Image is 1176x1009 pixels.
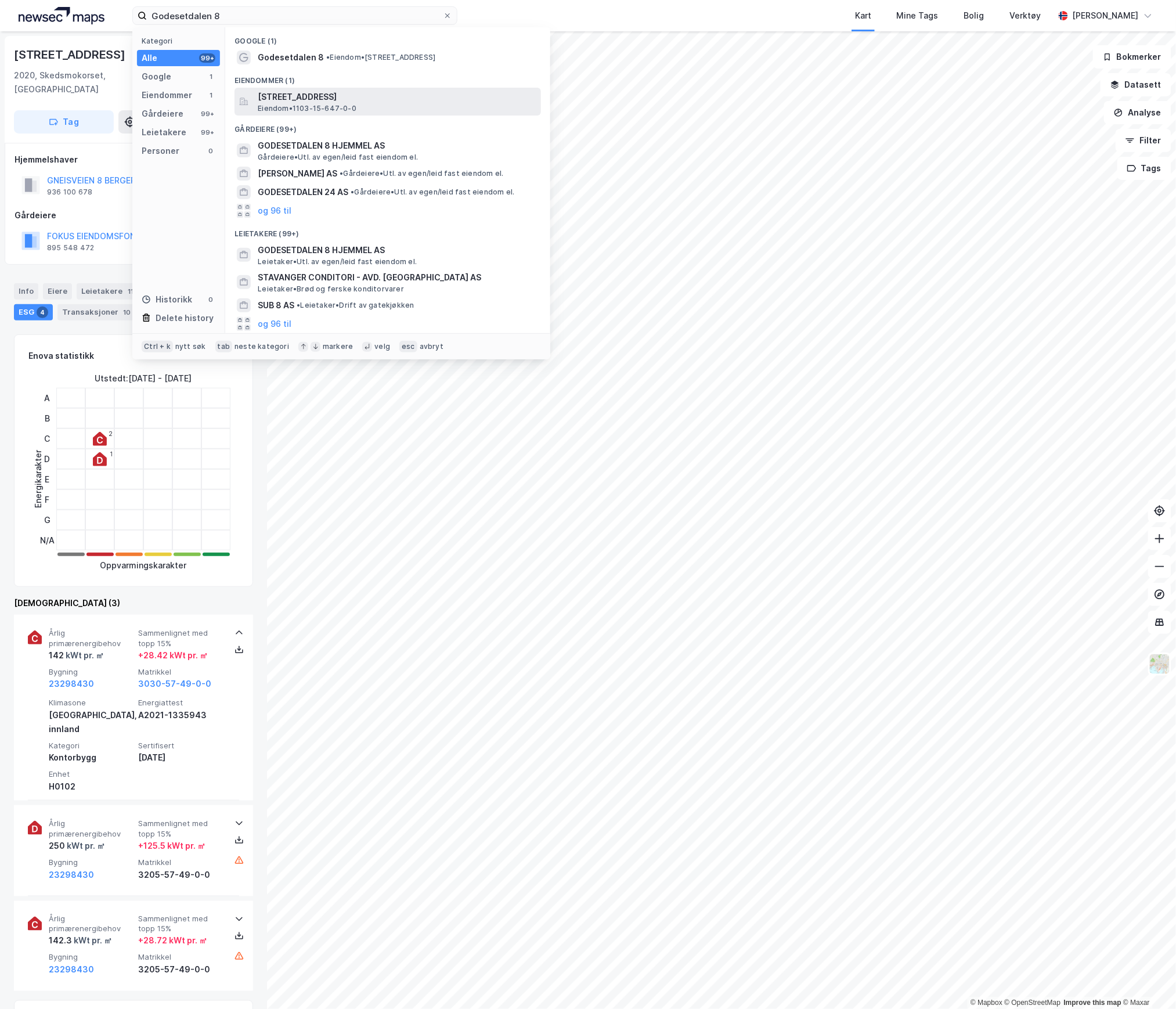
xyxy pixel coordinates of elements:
span: Leietaker • Utl. av egen/leid fast eiendom el. [258,257,417,266]
div: N/A [40,530,55,550]
div: kWt pr. ㎡ [64,648,104,662]
img: logo.a4113a55bc3d86da70a041830d287a7e.svg [19,7,104,24]
iframe: Chat Widget [1118,953,1176,1009]
div: F [40,489,55,510]
button: Bokmerker [1093,45,1171,69]
div: Eiendommer (1) [225,67,550,88]
div: Oppvarmingskarakter [100,558,187,572]
div: markere [323,342,353,351]
div: 250 [49,839,105,853]
div: esc [399,341,417,352]
div: + 28.72 kWt pr. ㎡ [138,934,207,948]
div: Enova statistikk [28,349,94,363]
button: Datasett [1101,73,1171,96]
div: 142 [49,648,104,662]
span: Enhet [49,769,134,779]
span: Leietaker • Brød og ferske konditorvarer [258,284,404,294]
div: kWt pr. ㎡ [72,934,112,948]
input: Søk på adresse, matrikkel, gårdeiere, leietakere eller personer [147,7,443,24]
span: Energiattest [138,698,223,708]
span: • [340,169,343,178]
button: og 96 til [258,317,291,331]
span: • [297,301,300,309]
div: E [40,469,55,489]
a: Mapbox [971,999,1002,1007]
div: A2021-1335943 [138,708,223,722]
span: [STREET_ADDRESS] [258,90,536,104]
span: Gårdeiere • Utl. av egen/leid fast eiendom el. [351,188,514,197]
div: 2 [109,430,113,437]
div: 1 [110,451,113,457]
div: + 125.5 kWt pr. ㎡ [138,839,205,853]
div: Kontrollprogram for chat [1118,953,1176,1009]
button: 23298430 [49,963,94,977]
div: [GEOGRAPHIC_DATA], innland [49,708,134,736]
div: 936 100 678 [47,188,92,197]
span: Eiendom • [STREET_ADDRESS] [326,53,435,62]
div: D [40,449,55,469]
span: GODESETDALEN 8 HJEMMEL AS [258,243,536,257]
div: Kontorbygg [49,751,134,765]
div: Verktøy [1010,9,1041,23]
div: A [40,388,55,408]
div: 1 [206,91,215,100]
span: GODESETDALEN 8 HJEMMEL AS [258,139,536,153]
div: avbryt [420,342,443,351]
button: Tag [14,110,114,134]
div: 99+ [199,109,215,118]
span: SUB 8 AS [258,298,294,312]
span: Leietaker • Drift av gatekjøkken [297,301,414,310]
span: [PERSON_NAME] AS [258,167,337,181]
div: 1 [206,72,215,81]
div: [PERSON_NAME] [1073,9,1139,23]
span: Sertifisert [138,741,223,751]
div: 142.3 [49,934,112,948]
div: B [40,408,55,428]
div: [DEMOGRAPHIC_DATA] (3) [14,596,253,610]
div: 3205-57-49-0-0 [138,963,223,977]
div: Kategori [142,37,220,45]
div: C [40,428,55,449]
span: Matrikkel [138,953,223,963]
div: nytt søk [175,342,206,351]
div: 2020, Skedsmokorset, [GEOGRAPHIC_DATA] [14,69,186,96]
span: Sammenlignet med topp 15% [138,628,223,648]
div: Gårdeiere (99+) [225,116,550,136]
span: Bygning [49,857,134,867]
div: Kart [855,9,871,23]
div: Ctrl + k [142,341,173,352]
a: OpenStreetMap [1005,999,1061,1007]
span: Kategori [49,741,134,751]
div: 0 [206,146,215,156]
div: [STREET_ADDRESS] [14,45,128,64]
span: • [351,188,354,196]
span: Sammenlignet med topp 15% [138,819,223,839]
div: 99+ [199,128,215,137]
div: H0102 [49,780,134,794]
div: Delete history [156,311,214,325]
span: • [326,53,330,62]
div: Info [14,283,38,300]
span: Bygning [49,953,134,963]
div: Historikk [142,293,192,307]
div: Google [142,70,171,84]
button: og 96 til [258,204,291,218]
button: 23298430 [49,677,94,691]
div: 10 [121,307,133,318]
div: 11 [125,286,136,297]
div: 0 [206,295,215,304]
button: Filter [1116,129,1171,152]
span: Årlig primærenergibehov [49,914,134,935]
span: Gårdeiere • Utl. av egen/leid fast eiendom el. [340,169,503,178]
div: G [40,510,55,530]
div: [DATE] [138,751,223,765]
div: Gårdeiere [142,107,183,121]
span: Årlig primærenergibehov [49,628,134,648]
div: + 28.42 kWt pr. ㎡ [138,648,208,662]
div: Utstedt : [DATE] - [DATE] [95,372,192,385]
div: neste kategori [235,342,289,351]
span: Matrikkel [138,667,223,677]
span: STAVANGER CONDITORI - AVD. [GEOGRAPHIC_DATA] AS [258,271,536,284]
img: Z [1149,653,1171,675]
div: ESG [14,304,53,320]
